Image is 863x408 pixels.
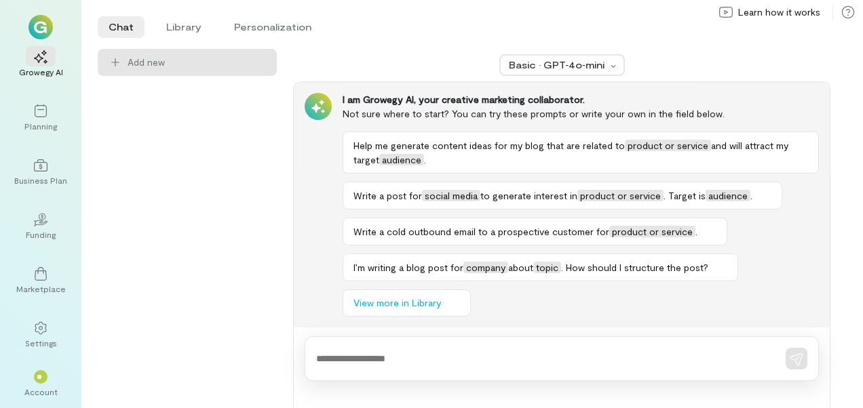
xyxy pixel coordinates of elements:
div: Account [24,386,58,397]
span: product or service [577,190,664,201]
a: Marketplace [16,256,65,305]
li: Personalization [223,16,322,38]
button: View more in Library [343,289,471,317]
span: product or service [625,140,711,151]
span: . Target is [664,190,706,201]
span: . How should I structure the post? [561,262,708,273]
li: Chat [98,16,145,38]
div: Marketplace [16,283,66,294]
span: Help me generate content ideas for my blog that are related to [353,140,625,151]
div: Basic · GPT‑4o‑mini [509,58,607,72]
button: I’m writing a blog post forcompanyabouttopic. How should I structure the post? [343,253,738,281]
span: . [695,226,697,237]
span: . [424,154,426,165]
span: to generate interest in [480,190,577,201]
span: audience [706,190,750,201]
a: Business Plan [16,148,65,197]
div: Planning [24,121,57,131]
div: Business Plan [14,175,67,186]
li: Library [155,16,212,38]
span: View more in Library [353,296,441,310]
a: Planning [16,94,65,142]
button: Write a cold outbound email to a prospective customer forproduct or service. [343,218,727,245]
div: Settings [25,338,57,348]
span: Learn how it works [738,5,820,19]
span: audience [379,154,424,165]
a: Settings [16,310,65,359]
div: Funding [26,229,56,240]
span: social media [422,190,480,201]
span: . [750,190,752,201]
button: Write a post forsocial mediato generate interest inproduct or service. Target isaudience. [343,182,782,209]
a: Funding [16,202,65,251]
div: Not sure where to start? You can try these prompts or write your own in the field below. [343,106,819,121]
span: company [463,262,508,273]
a: Growegy AI [16,39,65,88]
span: Write a cold outbound email to a prospective customer for [353,226,609,237]
span: Add new [128,56,266,69]
span: Write a post for [353,190,422,201]
button: Help me generate content ideas for my blog that are related toproduct or serviceand will attract ... [343,131,819,174]
span: topic [533,262,561,273]
span: about [508,262,533,273]
div: I am Growegy AI, your creative marketing collaborator. [343,93,819,106]
div: Growegy AI [19,66,63,77]
span: product or service [609,226,695,237]
span: I’m writing a blog post for [353,262,463,273]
